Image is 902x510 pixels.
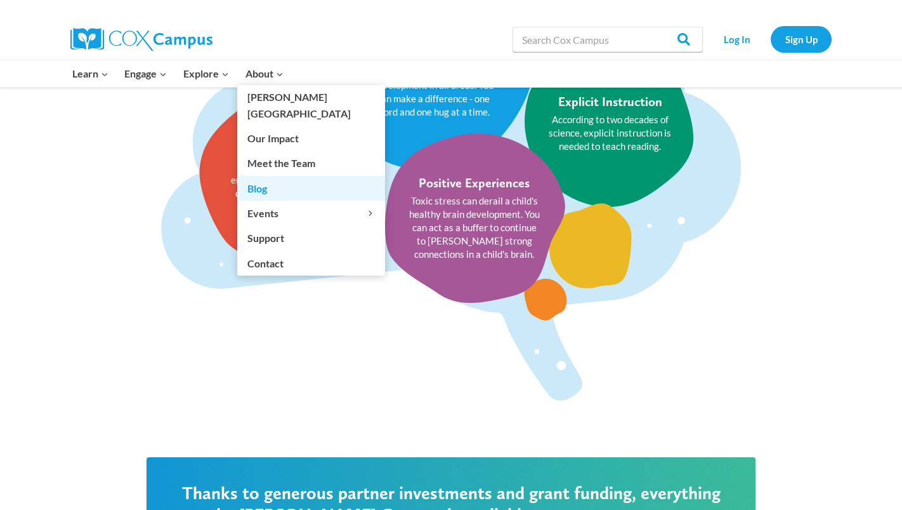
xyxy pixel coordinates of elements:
nav: Primary Navigation [64,60,291,87]
nav: Secondary Navigation [709,26,832,52]
button: Child menu of Explore [175,60,237,87]
div: Explicit Instruction [558,94,662,109]
img: Cox Campus [70,28,212,51]
a: Contact [237,251,385,275]
button: Child menu of Engage [117,60,176,87]
button: Child menu of Learn [64,60,117,87]
a: [PERSON_NAME][GEOGRAPHIC_DATA] [237,85,385,126]
div: Language-Rich Environment [226,126,358,157]
a: Our Impact [237,126,385,151]
button: Child menu of About [237,60,292,87]
a: Blog [237,176,385,200]
p: Create a brain-building environment by recognizing a child's attempts to interact with you - and ... [226,161,358,227]
p: Toxic stress can derail a child's healthy brain development. You can act as a buffer to continue ... [409,194,540,261]
p: According to two decades of science, explicit instruction is needed to teach reading. [544,113,676,153]
a: Support [237,226,385,250]
a: Log In [709,26,764,52]
input: Search Cox Campus [513,27,703,52]
a: Sign Up [771,26,832,52]
a: Meet the Team [237,151,385,175]
div: Positive Experiences [419,175,530,191]
button: Child menu of Events [237,201,385,225]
